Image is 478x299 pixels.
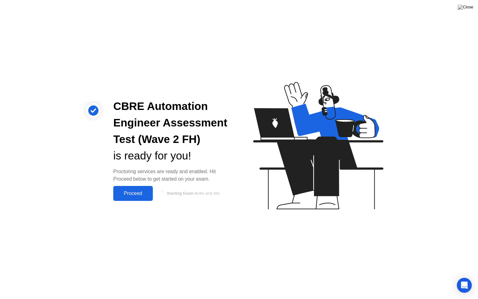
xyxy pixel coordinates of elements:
[113,98,229,147] div: CBRE Automation Engineer Assessment Test (Wave 2 FH)
[156,187,229,199] button: Starting Exam in9m and 48s
[113,148,229,164] div: is ready for you!
[113,186,153,201] button: Proceed
[113,168,229,183] div: Proctoring services are ready and enabled. Hit Proceed below to get started on your exam.
[457,278,472,293] div: Open Intercom Messenger
[458,5,473,10] img: Close
[199,191,220,196] span: 9m and 48s
[115,191,151,196] div: Proceed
